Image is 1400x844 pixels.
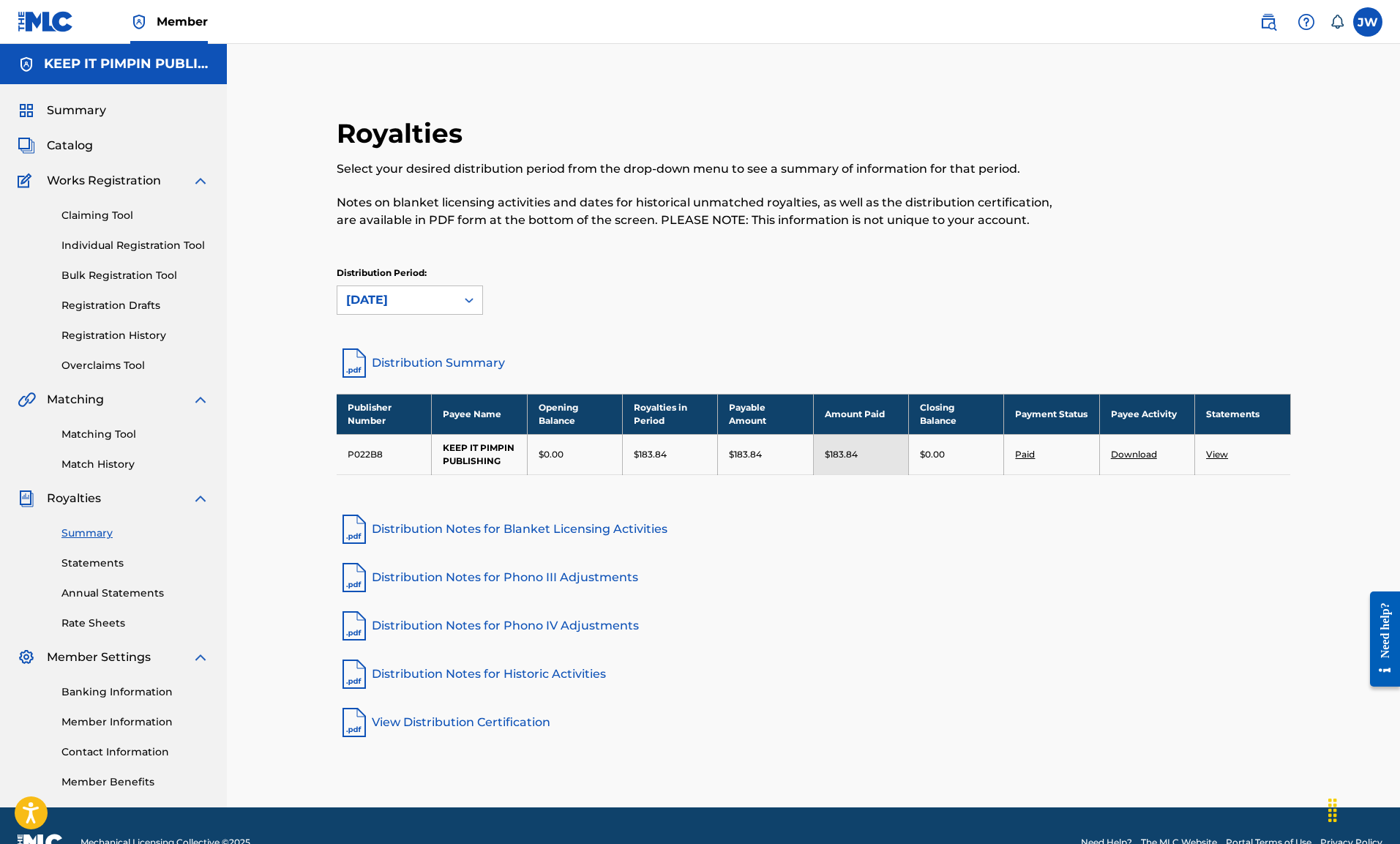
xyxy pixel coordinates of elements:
a: Download [1111,449,1157,460]
img: expand [192,391,209,408]
th: Royalties in Period [623,394,718,434]
a: Distribution Notes for Historic Activities [337,657,1291,692]
a: Registration History [61,328,209,343]
img: expand [192,649,209,666]
p: Distribution Period: [337,266,483,280]
img: pdf [337,512,372,547]
p: $183.84 [729,448,762,461]
img: Top Rightsholder [130,13,148,31]
div: Drag [1321,788,1344,832]
td: KEEP IT PIMPIN PUBLISHING [432,434,527,474]
th: Payee Name [432,394,527,434]
img: search [1259,13,1277,31]
img: Accounts [18,56,35,73]
img: Catalog [18,137,35,154]
img: Summary [18,102,35,119]
a: Distribution Notes for Phono IV Adjustments [337,608,1291,643]
img: pdf [337,657,372,692]
p: $183.84 [634,448,667,461]
img: Matching [18,391,36,408]
h2: Royalties [337,117,470,150]
img: Works Registration [18,172,37,190]
div: [DATE] [346,291,447,309]
img: Royalties [18,490,35,507]
img: help [1298,13,1315,31]
th: Amount Paid [813,394,908,434]
td: P022B8 [337,434,432,474]
div: Notifications [1330,15,1344,29]
th: Payment Status [1004,394,1099,434]
a: Claiming Tool [61,208,209,223]
a: Distribution Notes for Blanket Licensing Activities [337,512,1291,547]
p: $183.84 [825,448,858,461]
p: $0.00 [920,448,945,461]
img: Member Settings [18,649,35,666]
p: Select your desired distribution period from the drop-down menu to see a summary of information f... [337,160,1071,178]
span: Member Settings [47,649,151,666]
img: pdf [337,560,372,595]
p: $0.00 [539,448,564,461]
a: CatalogCatalog [18,137,93,154]
th: Opening Balance [527,394,622,434]
a: Banking Information [61,684,209,700]
iframe: Chat Widget [1327,774,1400,844]
img: pdf [337,705,372,740]
img: expand [192,490,209,507]
div: User Menu [1353,7,1382,37]
a: Member Benefits [61,774,209,790]
a: SummarySummary [18,102,106,119]
img: MLC Logo [18,11,74,32]
a: Statements [61,556,209,571]
img: distribution-summary-pdf [337,346,372,381]
img: expand [192,172,209,190]
a: Member Information [61,714,209,730]
th: Statements [1195,394,1290,434]
a: Matching Tool [61,427,209,442]
div: Help [1292,7,1321,37]
th: Payee Activity [1099,394,1194,434]
th: Payable Amount [718,394,813,434]
img: pdf [337,608,372,643]
a: Bulk Registration Tool [61,268,209,283]
a: Registration Drafts [61,298,209,313]
span: Member [157,13,208,30]
a: Distribution Summary [337,346,1291,381]
a: Public Search [1254,7,1283,37]
th: Publisher Number [337,394,432,434]
a: Distribution Notes for Phono III Adjustments [337,560,1291,595]
span: Catalog [47,137,93,154]
a: Rate Sheets [61,616,209,631]
span: Matching [47,391,104,408]
th: Closing Balance [909,394,1004,434]
a: View [1206,449,1228,460]
iframe: Resource Center [1359,580,1400,698]
a: Individual Registration Tool [61,238,209,253]
span: Summary [47,102,106,119]
span: Works Registration [47,172,161,190]
a: Annual Statements [61,586,209,601]
a: Summary [61,526,209,541]
a: Overclaims Tool [61,358,209,373]
a: Paid [1015,449,1035,460]
p: Notes on blanket licensing activities and dates for historical unmatched royalties, as well as th... [337,194,1071,229]
h5: KEEP IT PIMPIN PUBLISHING [44,56,209,72]
a: Contact Information [61,744,209,760]
span: Royalties [47,490,101,507]
a: Match History [61,457,209,472]
a: View Distribution Certification [337,705,1291,740]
